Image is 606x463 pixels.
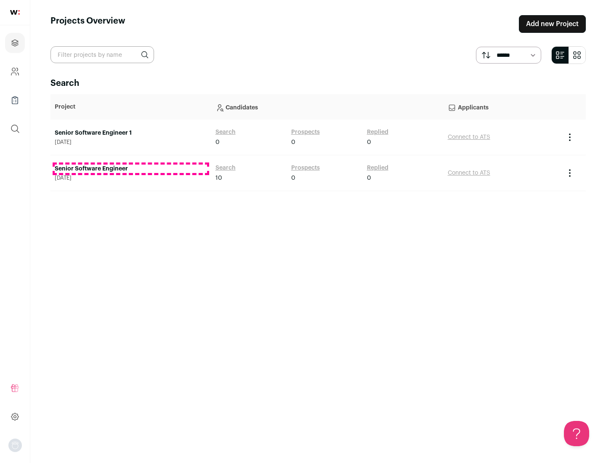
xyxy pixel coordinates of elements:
[55,165,207,173] a: Senior Software Engineer
[564,421,589,446] iframe: Help Scout Beacon - Open
[50,15,125,33] h1: Projects Overview
[565,132,575,142] button: Project Actions
[50,46,154,63] input: Filter projects by name
[55,175,207,181] span: [DATE]
[55,139,207,146] span: [DATE]
[215,128,236,136] a: Search
[8,439,22,452] img: nopic.png
[215,98,439,115] p: Candidates
[367,164,388,172] a: Replied
[565,168,575,178] button: Project Actions
[5,33,25,53] a: Projects
[519,15,586,33] a: Add new Project
[8,439,22,452] button: Open dropdown
[367,174,371,182] span: 0
[291,138,295,146] span: 0
[5,61,25,82] a: Company and ATS Settings
[291,128,320,136] a: Prospects
[55,103,207,111] p: Project
[367,138,371,146] span: 0
[291,164,320,172] a: Prospects
[291,174,295,182] span: 0
[448,170,490,176] a: Connect to ATS
[448,134,490,140] a: Connect to ATS
[5,90,25,110] a: Company Lists
[367,128,388,136] a: Replied
[215,174,222,182] span: 10
[215,164,236,172] a: Search
[55,129,207,137] a: Senior Software Engineer 1
[448,98,556,115] p: Applicants
[50,77,586,89] h2: Search
[10,10,20,15] img: wellfound-shorthand-0d5821cbd27db2630d0214b213865d53afaa358527fdda9d0ea32b1df1b89c2c.svg
[215,138,220,146] span: 0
